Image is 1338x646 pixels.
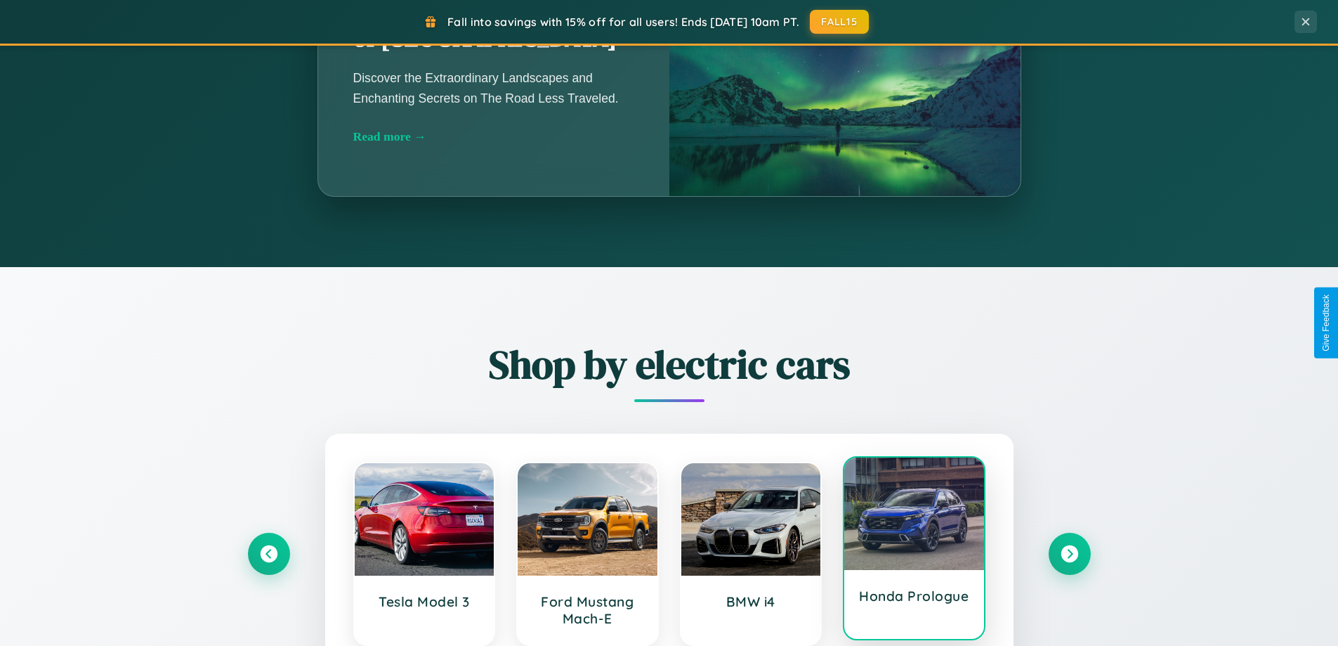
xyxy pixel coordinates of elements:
[353,129,634,144] div: Read more →
[858,588,970,605] h3: Honda Prologue
[248,337,1091,392] h2: Shop by electric cars
[447,15,799,29] span: Fall into savings with 15% off for all users! Ends [DATE] 10am PT.
[532,593,643,627] h3: Ford Mustang Mach-E
[353,68,634,108] p: Discover the Extraordinary Landscapes and Enchanting Secrets on The Road Less Traveled.
[1321,295,1331,351] div: Give Feedback
[369,593,480,610] h3: Tesla Model 3
[695,593,807,610] h3: BMW i4
[810,10,869,34] button: FALL15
